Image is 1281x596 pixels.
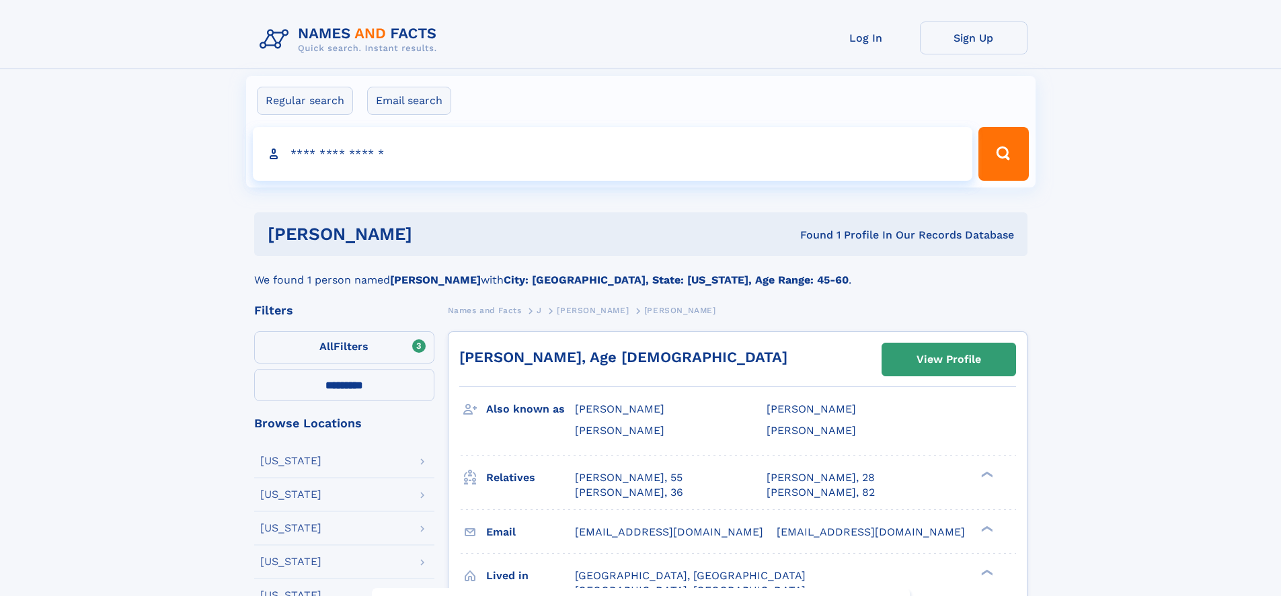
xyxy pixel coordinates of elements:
[575,424,664,437] span: [PERSON_NAME]
[978,470,994,478] div: ❯
[978,524,994,533] div: ❯
[575,485,683,500] a: [PERSON_NAME], 36
[257,87,353,115] label: Regular search
[268,226,607,243] h1: [PERSON_NAME]
[254,256,1027,288] div: We found 1 person named with .
[537,306,542,315] span: J
[459,349,787,366] a: [PERSON_NAME], Age [DEMOGRAPHIC_DATA]
[575,470,683,485] a: [PERSON_NAME], 55
[254,22,448,58] img: Logo Names and Facts
[390,273,481,286] b: [PERSON_NAME]
[486,398,575,421] h3: Also known as
[319,340,334,353] span: All
[575,525,763,538] span: [EMAIL_ADDRESS][DOMAIN_NAME]
[253,127,973,181] input: search input
[606,228,1014,243] div: Found 1 Profile In Our Records Database
[254,417,434,429] div: Browse Locations
[920,22,1027,54] a: Sign Up
[767,424,856,437] span: [PERSON_NAME]
[978,127,1028,181] button: Search Button
[557,302,629,318] a: [PERSON_NAME]
[978,568,994,577] div: ❯
[537,302,542,318] a: J
[575,569,806,582] span: [GEOGRAPHIC_DATA], [GEOGRAPHIC_DATA]
[557,306,629,315] span: [PERSON_NAME]
[486,564,575,587] h3: Lived in
[767,485,875,500] a: [PERSON_NAME], 82
[260,556,321,567] div: [US_STATE]
[260,523,321,534] div: [US_STATE]
[644,306,716,315] span: [PERSON_NAME]
[504,273,849,286] b: City: [GEOGRAPHIC_DATA], State: [US_STATE], Age Range: 45-60
[882,343,1015,376] a: View Profile
[767,470,875,485] a: [PERSON_NAME], 28
[260,456,321,466] div: [US_STATE]
[486,466,575,489] h3: Relatives
[767,402,856,415] span: [PERSON_NAME]
[260,489,321,500] div: [US_STATE]
[917,344,981,375] div: View Profile
[448,302,522,318] a: Names and Facts
[812,22,920,54] a: Log In
[254,304,434,316] div: Filters
[777,525,965,538] span: [EMAIL_ADDRESS][DOMAIN_NAME]
[486,521,575,544] h3: Email
[575,402,664,415] span: [PERSON_NAME]
[254,331,434,364] label: Filters
[367,87,451,115] label: Email search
